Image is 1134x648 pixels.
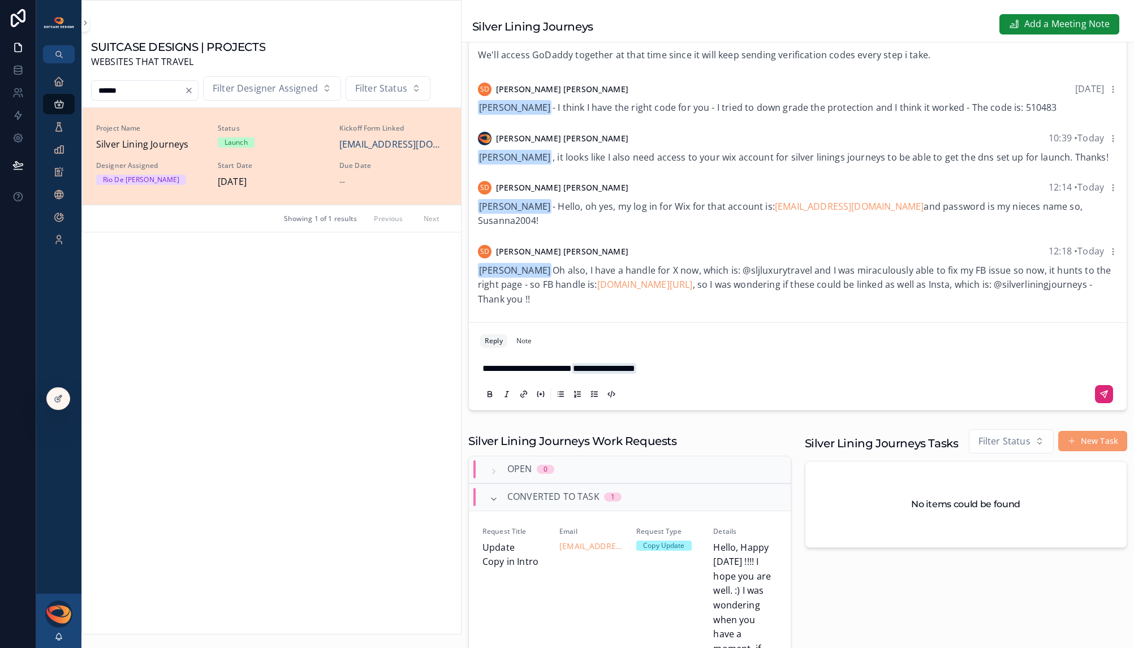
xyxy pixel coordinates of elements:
a: [EMAIL_ADDRESS][DOMAIN_NAME] [339,137,447,152]
span: Status [218,124,326,133]
span: Oh also, I have a handle for X now, which is: @sljluxurytravel and I was miraculously able to fix... [478,264,1111,305]
span: Request Type [636,527,700,536]
span: -- [339,175,345,189]
span: [PERSON_NAME] [PERSON_NAME] [496,182,628,193]
div: 0 [544,465,547,474]
span: [PERSON_NAME] [478,150,551,165]
button: Select Button [969,429,1054,454]
span: Open [507,462,532,477]
span: Converted to Task [507,490,600,504]
button: Clear [184,86,198,95]
span: , it looks like I also need access to your wix account for silver linings journeys to be able to ... [478,151,1109,163]
span: Email [559,527,623,536]
span: - I think I have the right code for you - I tried to down grade the protection and I think it wor... [478,101,1057,114]
span: SD [480,85,489,94]
h1: Silver Lining Journeys [472,19,593,34]
span: Filter Status [978,434,1030,449]
span: 12:14 • Today [1049,181,1104,193]
span: 10:39 • Today [1049,132,1104,144]
span: Showing 1 of 1 results [284,214,357,223]
span: Kickoff Form Linked [339,124,447,133]
div: Copy Update [643,541,684,551]
a: [DOMAIN_NAME][URL] [597,278,693,291]
span: Due Date [339,161,447,170]
span: [PERSON_NAME] [PERSON_NAME] [496,133,628,144]
span: SD [480,247,489,256]
button: Reply [480,334,507,348]
h2: No items could be found [911,498,1020,511]
div: Note [516,336,532,345]
span: - Hello, oh yes, my log in for Wix for that account is: and password is my nieces name so, Susann... [478,200,1083,227]
span: [DATE] [1075,83,1104,95]
button: Select Button [346,76,430,101]
div: Launch [225,137,248,148]
h1: Silver Lining Journeys Tasks [805,435,959,451]
span: Start Date [218,161,326,170]
span: [PERSON_NAME] [478,263,551,278]
span: [PERSON_NAME] [PERSON_NAME] [496,84,628,95]
span: [DATE] [218,175,326,189]
a: [EMAIL_ADDRESS][DOMAIN_NAME] [775,200,924,213]
span: Silver Lining Journeys [96,137,204,152]
span: Project Name [96,124,204,133]
span: [PERSON_NAME] [478,199,551,214]
span: 12:18 • Today [1049,245,1104,257]
span: SD [480,183,489,192]
img: App logo [43,16,75,29]
a: Project NameSilver Lining JourneysStatusLaunchKickoff Form Linked[EMAIL_ADDRESS][DOMAIN_NAME]Desi... [83,108,461,205]
span: Update Copy in Intro [482,541,546,569]
div: Rio De [PERSON_NAME] [103,175,179,185]
p: We'll access GoDaddy together at that time since it will keep sending verification codes every st... [478,48,1118,62]
div: 1 [611,493,615,502]
span: Filter Designer Assigned [213,81,318,96]
span: WEBSITES THAT TRAVEL [91,55,265,70]
button: Select Button [203,76,341,101]
button: Add a Meeting Note [999,14,1119,34]
span: Filter Status [355,81,407,96]
span: [PERSON_NAME] [478,100,551,115]
div: scrollable content [36,63,81,265]
h1: Silver Lining Journeys Work Requests [468,433,677,449]
span: Designer Assigned [96,161,204,170]
button: Note [512,334,536,348]
button: New Task [1058,431,1127,451]
span: Add a Meeting Note [1024,17,1110,32]
span: Request Title [482,527,546,536]
a: [EMAIL_ADDRESS][DOMAIN_NAME] [559,541,623,552]
h1: SUITCASE DESIGNS | PROJECTS [91,39,265,55]
span: Details [713,527,777,536]
span: [PERSON_NAME] [PERSON_NAME] [496,246,628,257]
